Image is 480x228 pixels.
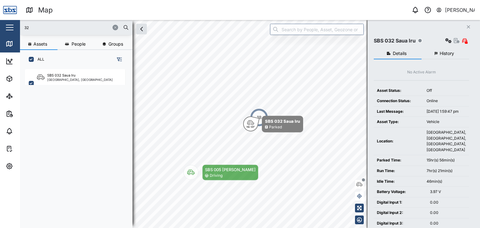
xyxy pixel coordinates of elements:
div: Sites [16,93,31,100]
div: SBS 005 [PERSON_NAME] [205,166,256,173]
div: Asset Type: [377,119,420,125]
div: Last Message: [377,109,420,115]
div: Map marker [183,165,258,181]
div: 15hr(s) 56min(s) [427,157,466,163]
div: Settings [16,163,38,170]
div: Map [38,5,53,16]
button: [PERSON_NAME] [436,6,475,14]
div: Map marker [243,116,303,132]
div: 0.00 [430,200,466,206]
div: Map marker [250,108,268,127]
div: Alarms [16,128,36,135]
div: 0.00 [430,210,466,216]
div: SBS 032 Saua Iru [265,118,300,124]
div: Digital Input 1: [377,200,424,206]
div: NE 58° [247,126,255,128]
div: No Active Alarm [407,69,436,75]
div: Digital Input 3: [377,221,424,226]
span: Details [393,51,407,56]
div: [GEOGRAPHIC_DATA], [GEOGRAPHIC_DATA], [GEOGRAPHIC_DATA], [GEOGRAPHIC_DATA] [427,130,466,153]
span: History [440,51,454,56]
div: Location: [377,138,420,144]
div: Idle Time: [377,179,420,185]
div: Off [427,88,466,94]
img: Main Logo [3,3,17,17]
div: 3.97 V [430,189,466,195]
div: SBS 032 Saua Iru [47,73,76,78]
input: Search by People, Asset, Geozone or Place [270,24,364,35]
div: Vehicle [427,119,466,125]
div: Reports [16,110,37,117]
input: Search assets or drivers [24,23,129,32]
div: 46min(s) [427,179,466,185]
div: 18 [257,114,262,121]
div: 0.00 [430,221,466,226]
div: 7hr(s) 21min(s) [427,168,466,174]
div: Assets [16,75,36,82]
div: SBS 032 Saua Iru [374,37,416,45]
div: grid [25,67,132,223]
span: Groups [108,42,123,46]
span: People [72,42,86,46]
div: Parked Time: [377,157,420,163]
div: Driving [210,173,222,179]
div: Parked [269,124,282,130]
div: Online [427,98,466,104]
div: Map [16,40,30,47]
div: [GEOGRAPHIC_DATA], [GEOGRAPHIC_DATA] [47,78,113,81]
div: Connection Status: [377,98,420,104]
label: ALL [34,57,44,62]
div: [DATE] 1:59:47 pm [427,109,466,115]
div: Dashboard [16,58,44,65]
div: Run Time: [377,168,420,174]
div: [PERSON_NAME] [445,6,475,14]
canvas: Map [20,20,480,228]
div: Battery Voltage: [377,189,424,195]
div: Digital Input 2: [377,210,424,216]
div: Asset Status: [377,88,420,94]
span: Assets [33,42,47,46]
div: Tasks [16,145,33,152]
